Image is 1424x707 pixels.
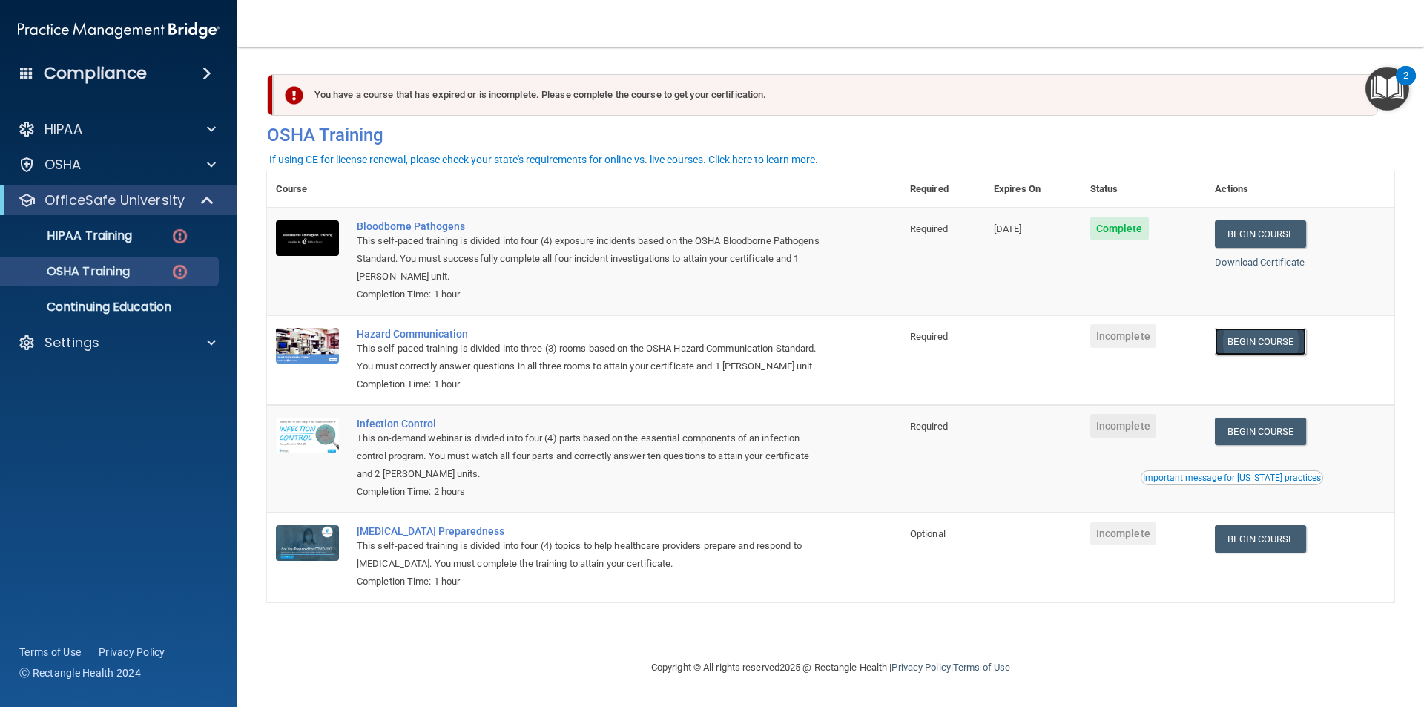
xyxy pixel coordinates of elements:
span: Incomplete [1090,522,1156,545]
h4: Compliance [44,63,147,84]
div: Important message for [US_STATE] practices [1143,473,1321,482]
a: Terms of Use [953,662,1010,673]
a: Hazard Communication [357,328,827,340]
a: Begin Course [1215,418,1305,445]
a: Privacy Policy [891,662,950,673]
th: Expires On [985,171,1081,208]
a: Settings [18,334,216,352]
a: Begin Course [1215,328,1305,355]
span: Incomplete [1090,414,1156,438]
img: exclamation-circle-solid-danger.72ef9ffc.png [285,86,303,105]
p: HIPAA Training [10,228,132,243]
span: Required [910,223,948,234]
a: OfficeSafe University [18,191,215,209]
span: Optional [910,528,946,539]
div: If using CE for license renewal, please check your state's requirements for online vs. live cours... [269,154,818,165]
div: 2 [1403,76,1408,95]
h4: OSHA Training [267,125,1394,145]
a: Infection Control [357,418,827,430]
th: Course [267,171,348,208]
a: [MEDICAL_DATA] Preparedness [357,525,827,537]
th: Status [1081,171,1207,208]
a: Begin Course [1215,220,1305,248]
div: Completion Time: 2 hours [357,483,827,501]
a: Bloodborne Pathogens [357,220,827,232]
div: This self-paced training is divided into three (3) rooms based on the OSHA Hazard Communication S... [357,340,827,375]
div: Completion Time: 1 hour [357,286,827,303]
img: PMB logo [18,16,220,45]
p: OSHA Training [10,264,130,279]
th: Required [901,171,985,208]
button: Read this if you are a dental practitioner in the state of CA [1141,470,1323,485]
button: Open Resource Center, 2 new notifications [1365,67,1409,111]
span: Required [910,331,948,342]
div: Completion Time: 1 hour [357,573,827,591]
span: Required [910,421,948,432]
span: [DATE] [994,223,1022,234]
div: You have a course that has expired or is incomplete. Please complete the course to get your certi... [273,74,1378,116]
iframe: Drift Widget Chat Controller [1167,602,1406,661]
p: OfficeSafe University [44,191,185,209]
div: This self-paced training is divided into four (4) topics to help healthcare providers prepare and... [357,537,827,573]
p: Continuing Education [10,300,212,315]
img: danger-circle.6113f641.png [171,227,189,246]
a: Terms of Use [19,645,81,660]
div: This self-paced training is divided into four (4) exposure incidents based on the OSHA Bloodborne... [357,232,827,286]
span: Ⓒ Rectangle Health 2024 [19,665,141,680]
div: Copyright © All rights reserved 2025 @ Rectangle Health | | [560,644,1101,691]
div: This on-demand webinar is divided into four (4) parts based on the essential components of an inf... [357,430,827,483]
span: Incomplete [1090,324,1156,348]
p: Settings [44,334,99,352]
div: Completion Time: 1 hour [357,375,827,393]
img: danger-circle.6113f641.png [171,263,189,281]
a: Begin Course [1215,525,1305,553]
span: Complete [1090,217,1149,240]
a: Privacy Policy [99,645,165,660]
a: Download Certificate [1215,257,1305,268]
th: Actions [1206,171,1394,208]
p: HIPAA [44,120,82,138]
a: HIPAA [18,120,216,138]
p: OSHA [44,156,82,174]
button: If using CE for license renewal, please check your state's requirements for online vs. live cours... [267,152,820,167]
a: OSHA [18,156,216,174]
